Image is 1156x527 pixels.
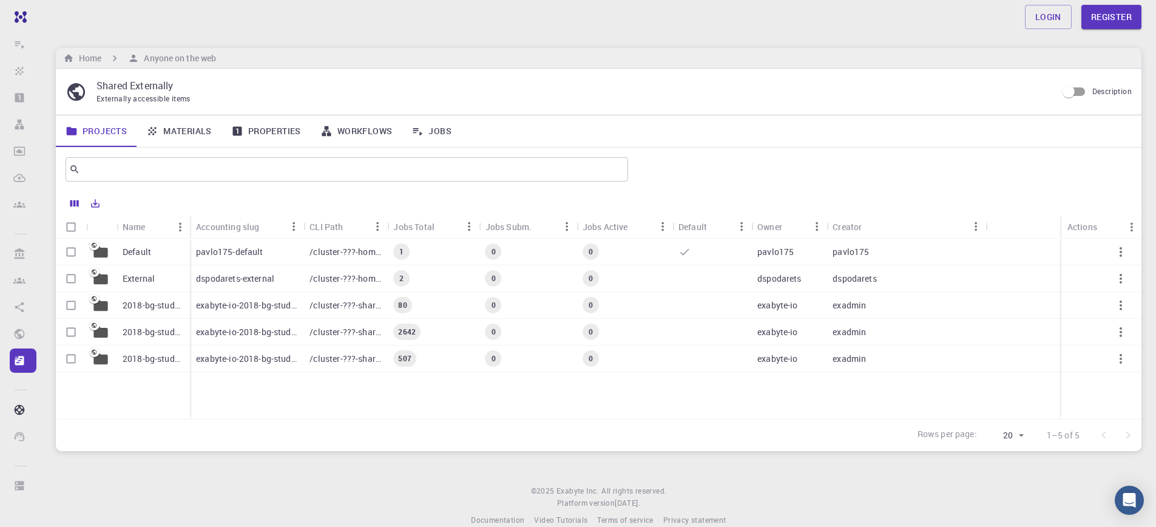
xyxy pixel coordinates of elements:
button: Export [85,194,106,213]
p: /cluster-???-share/groups/exabyte-io/exabyte-io-2018-bg-study-phase-i-ph [309,299,381,311]
p: dspodarets [833,273,877,285]
div: Actions [1061,215,1141,239]
h6: Anyone on the web [139,52,216,65]
p: pavlo175-default [196,246,263,258]
div: Creator [833,215,862,239]
span: Privacy statement [663,515,726,525]
a: Terms of service [597,514,653,526]
p: 2018-bg-study-phase-i-ph [123,299,184,311]
div: Jobs Active [583,215,628,239]
p: exabyte-io-2018-bg-study-phase-i [196,353,297,365]
p: exabyte-io [757,326,798,338]
button: Sort [782,217,802,236]
span: 507 [393,353,416,364]
a: Privacy statement [663,514,726,526]
div: Jobs Subm. [485,215,532,239]
button: Sort [862,217,881,236]
p: exabyte-io-2018-bg-study-phase-i-ph [196,299,297,311]
button: Menu [807,217,826,236]
a: [DATE]. [615,497,640,509]
button: Sort [259,217,279,236]
div: CLI Path [309,215,343,239]
div: Owner [757,215,782,239]
span: 0 [487,353,501,364]
button: Menu [171,217,190,237]
div: Jobs Active [576,215,672,239]
button: Menu [284,217,303,236]
span: 0 [487,300,501,310]
a: Exabyte Inc. [556,485,599,497]
span: 0 [584,353,598,364]
p: exadmin [833,326,866,338]
a: Materials [137,115,221,147]
p: 1–5 of 5 [1047,429,1080,441]
span: Externally accessible items [96,93,191,103]
p: 2018-bg-study-phase-III [123,326,184,338]
span: 0 [487,273,501,284]
div: CLI Path [303,215,387,239]
p: dspodarets [757,273,802,285]
div: Jobs Total [393,215,434,239]
div: Open Intercom Messenger [1115,486,1144,515]
p: exabyte-io [757,299,798,311]
span: Description [1092,86,1132,96]
div: Name [123,215,146,239]
span: Video Tutorials [534,515,587,525]
span: 0 [487,246,501,257]
a: Jobs [402,115,461,147]
p: Default [123,246,151,258]
a: Properties [221,115,311,147]
p: Shared Externally [96,78,1047,93]
div: Default [678,215,707,239]
div: 20 [982,427,1027,444]
div: Owner [751,215,826,239]
p: exabyte-io-2018-bg-study-phase-iii [196,326,297,338]
p: pavlo175 [833,246,869,258]
div: Jobs Total [387,215,479,239]
button: Sort [146,217,165,237]
nav: breadcrumb [61,52,218,65]
div: Creator [826,215,985,239]
h6: Home [74,52,101,65]
button: Menu [732,217,751,236]
button: Menu [1122,217,1141,237]
button: Menu [653,217,672,236]
p: exadmin [833,299,866,311]
span: 0 [584,246,598,257]
span: © 2025 [531,485,556,497]
p: 2018-bg-study-phase-I [123,353,184,365]
button: Menu [557,217,576,236]
p: /cluster-???-home/pavlo175/pavlo175-default [309,246,381,258]
p: Rows per page: [918,428,977,442]
a: Register [1081,5,1141,29]
span: Platform version [557,497,615,509]
span: [DATE] . [615,498,640,508]
div: Jobs Subm. [479,215,576,239]
a: Workflows [311,115,402,147]
button: Columns [64,194,85,213]
p: pavlo175 [757,246,794,258]
a: Video Tutorials [534,514,587,526]
p: /cluster-???-share/groups/exabyte-io/exabyte-io-2018-bg-study-phase-iii [309,326,381,338]
div: Name [117,215,190,239]
span: 0 [584,273,598,284]
span: 2 [394,273,408,284]
div: Accounting slug [196,215,259,239]
button: Menu [460,217,479,236]
span: 0 [584,327,598,337]
a: Projects [56,115,137,147]
img: logo [10,11,27,23]
span: 0 [584,300,598,310]
p: External [123,273,155,285]
span: 1 [394,246,408,257]
span: 80 [393,300,411,310]
div: Default [672,215,751,239]
div: Actions [1067,215,1097,239]
button: Menu [966,217,985,236]
span: 2642 [393,327,421,337]
span: All rights reserved. [601,485,666,497]
div: Icon [86,215,117,239]
p: exabyte-io [757,353,798,365]
div: Accounting slug [190,215,303,239]
span: Terms of service [597,515,653,525]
